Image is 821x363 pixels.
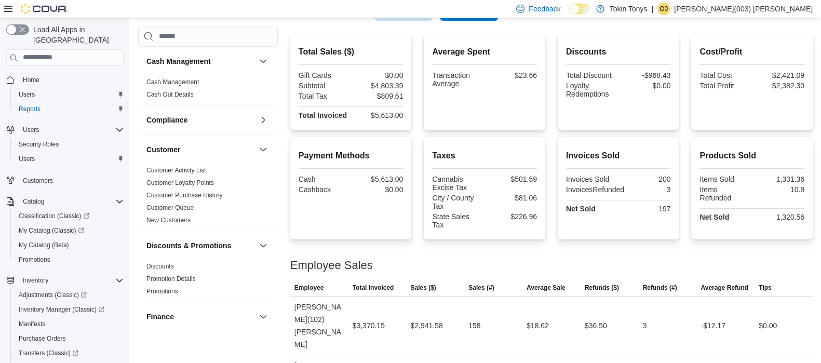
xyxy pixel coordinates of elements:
[15,138,124,151] span: Security Roles
[566,150,671,162] h2: Invoices Sold
[487,175,537,183] div: $501.59
[2,172,128,187] button: Customers
[146,90,194,99] span: Cash Out Details
[353,185,403,194] div: $0.00
[257,55,270,68] button: Cash Management
[19,155,35,163] span: Users
[15,332,70,345] a: Purchase Orders
[701,319,725,332] div: -$12.17
[15,103,124,115] span: Reports
[487,194,537,202] div: $81.06
[19,226,84,235] span: My Catalog (Classic)
[15,153,124,165] span: Users
[146,144,180,155] h3: Customer
[621,71,671,79] div: -$968.43
[701,284,748,292] span: Average Refund
[643,319,647,332] div: 3
[257,311,270,323] button: Finance
[299,185,349,194] div: Cashback
[15,347,83,359] a: Transfers (Classic)
[353,111,403,119] div: $5,613.00
[468,319,480,332] div: 158
[657,3,670,15] div: Omar(003) Nunez
[146,288,178,295] a: Promotions
[699,82,750,90] div: Total Profit
[410,319,442,332] div: $2,941.58
[19,124,124,136] span: Users
[299,71,349,79] div: Gift Cards
[146,115,255,125] button: Compliance
[23,177,53,185] span: Customers
[2,273,128,288] button: Inventory
[19,274,52,287] button: Inventory
[585,284,619,292] span: Refunds ($)
[19,256,50,264] span: Promotions
[146,179,214,186] a: Customer Loyalty Points
[19,212,89,220] span: Classification (Classic)
[15,318,49,330] a: Manifests
[138,260,278,302] div: Discounts & Promotions
[754,175,804,183] div: 1,331.36
[257,143,270,156] button: Customer
[621,175,671,183] div: 200
[19,320,45,328] span: Manifests
[19,274,124,287] span: Inventory
[628,185,670,194] div: 3
[23,197,44,206] span: Catalog
[10,317,128,331] button: Manifests
[294,284,324,292] span: Employee
[754,82,804,90] div: $2,382.30
[146,191,223,199] span: Customer Purchase History
[299,82,349,90] div: Subtotal
[19,305,104,314] span: Inventory Manager (Classic)
[146,192,223,199] a: Customer Purchase History
[138,164,278,231] div: Customer
[15,253,124,266] span: Promotions
[569,4,591,15] input: Dark Mode
[19,124,43,136] button: Users
[146,144,255,155] button: Customer
[699,46,804,58] h2: Cost/Profit
[15,239,73,251] a: My Catalog (Beta)
[15,347,124,359] span: Transfers (Classic)
[146,217,191,224] a: New Customers
[566,71,616,79] div: Total Discount
[529,4,560,14] span: Feedback
[19,174,57,187] a: Customers
[146,216,191,224] span: New Customers
[566,46,671,58] h2: Discounts
[754,213,804,221] div: 1,320.56
[15,289,91,301] a: Adjustments (Classic)
[299,175,349,183] div: Cash
[290,259,373,272] h3: Employee Sales
[674,3,813,15] p: [PERSON_NAME](003) [PERSON_NAME]
[19,74,44,86] a: Home
[10,87,128,102] button: Users
[146,204,194,211] a: Customer Queue
[19,241,69,249] span: My Catalog (Beta)
[146,262,174,271] span: Discounts
[754,185,804,194] div: 10.8
[353,284,394,292] span: Total Invoiced
[353,82,403,90] div: $4,803.39
[566,205,596,213] strong: Net Sold
[15,303,124,316] span: Inventory Manager (Classic)
[299,150,403,162] h2: Payment Methods
[19,173,124,186] span: Customers
[432,194,482,210] div: City / County Tax
[257,239,270,252] button: Discounts & Promotions
[15,210,93,222] a: Classification (Classic)
[585,319,607,332] div: $36.50
[23,276,48,285] span: Inventory
[15,103,45,115] a: Reports
[10,223,128,238] a: My Catalog (Classic)
[19,73,124,86] span: Home
[19,291,87,299] span: Adjustments (Classic)
[759,284,771,292] span: Tips
[146,78,199,86] a: Cash Management
[15,210,124,222] span: Classification (Classic)
[146,179,214,187] span: Customer Loyalty Points
[527,284,566,292] span: Average Sale
[146,312,255,322] button: Finance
